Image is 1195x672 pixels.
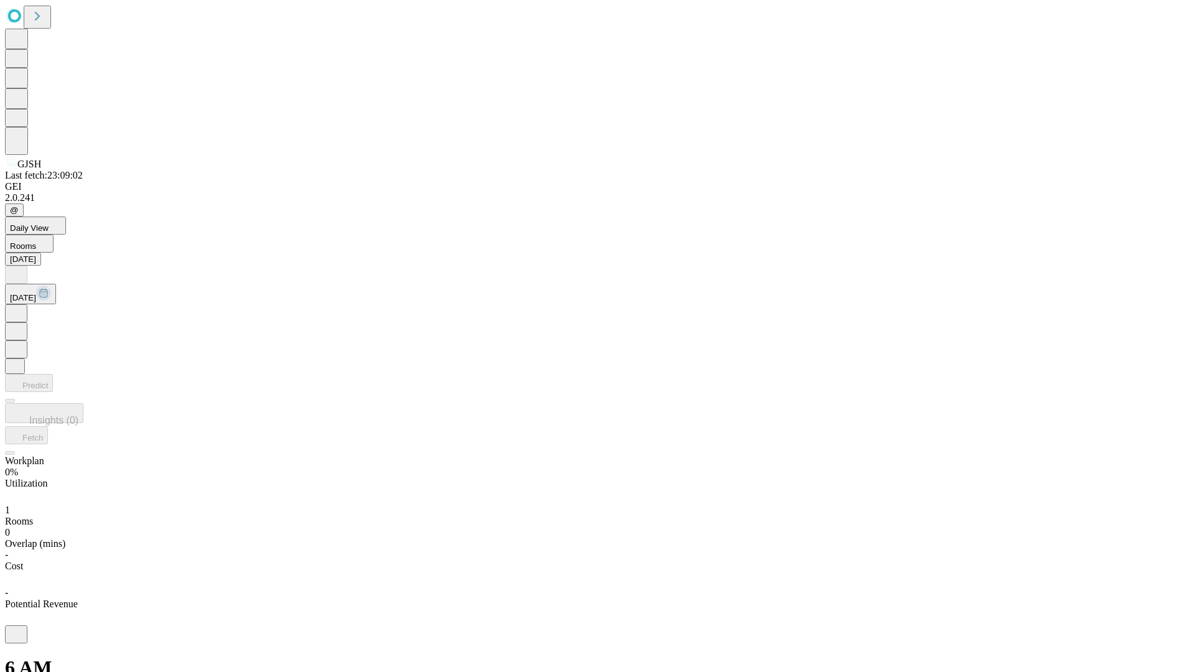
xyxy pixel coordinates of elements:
span: [DATE] [10,293,36,302]
span: 1 [5,505,10,515]
span: Daily View [10,223,49,233]
span: @ [10,205,19,215]
span: GJSH [17,159,41,169]
button: [DATE] [5,253,41,266]
span: - [5,549,8,560]
span: Last fetch: 23:09:02 [5,170,83,180]
button: [DATE] [5,284,56,304]
div: 2.0.241 [5,192,1190,203]
button: @ [5,203,24,217]
button: Daily View [5,217,66,235]
span: - [5,587,8,598]
span: Cost [5,561,23,571]
span: 0 [5,527,10,538]
span: 0% [5,467,18,477]
button: Insights (0) [5,403,83,423]
span: Workplan [5,455,44,466]
span: Potential Revenue [5,599,78,609]
span: Insights (0) [29,415,78,426]
span: Utilization [5,478,47,488]
span: Rooms [10,241,36,251]
span: Rooms [5,516,33,526]
button: Predict [5,374,53,392]
div: GEI [5,181,1190,192]
span: Overlap (mins) [5,538,65,549]
button: Rooms [5,235,54,253]
button: Fetch [5,426,48,444]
